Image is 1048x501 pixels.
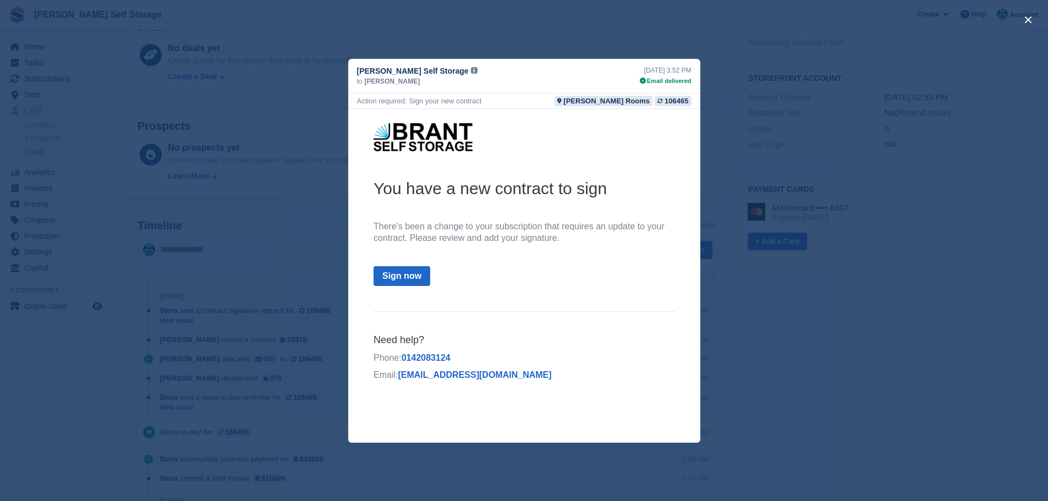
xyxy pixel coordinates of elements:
div: Email delivered [640,76,692,86]
div: Action required: Sign your new contract [357,96,482,106]
p: Phone: [25,244,327,255]
h6: Need help? [25,225,327,238]
span: [PERSON_NAME] [365,76,420,86]
img: Brant Self Storage Logo [25,9,124,42]
span: to [357,76,363,86]
a: 0142083124 [53,244,102,254]
img: icon-info-grey-7440780725fd019a000dd9b08b2336e03edf1995a4989e88bcd33f0948082b44.svg [471,67,478,74]
p: There's been a change to your subscription that requires an update to your contract. Please revie... [25,112,327,135]
a: [EMAIL_ADDRESS][DOMAIN_NAME] [50,261,203,271]
div: [PERSON_NAME] Rooms [563,96,650,106]
a: [PERSON_NAME] Rooms [555,96,652,106]
span: [PERSON_NAME] Self Storage [357,65,469,76]
p: Email: [25,261,327,272]
a: 106465 [655,96,691,106]
h2: You have a new contract to sign [25,69,327,90]
div: [DATE] 3:52 PM [640,65,692,75]
a: Sign now [25,157,82,178]
button: close [1019,11,1037,29]
div: 106465 [665,96,688,106]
